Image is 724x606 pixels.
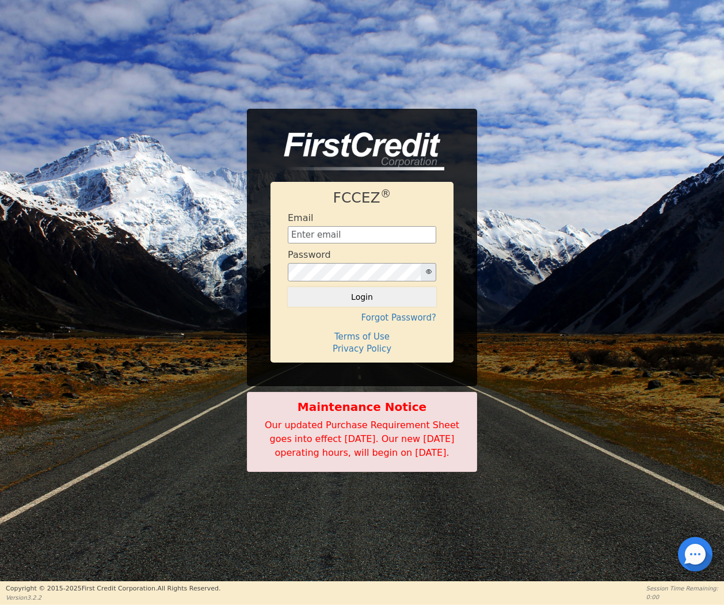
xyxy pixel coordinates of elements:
sup: ® [380,188,391,200]
button: Login [288,287,436,307]
h4: Privacy Policy [288,344,436,354]
h4: Password [288,249,331,260]
h4: Forgot Password? [288,312,436,323]
p: 0:00 [646,593,718,601]
p: Version 3.2.2 [6,593,220,602]
h4: Terms of Use [288,331,436,342]
input: password [288,263,421,281]
p: Copyright © 2015- 2025 First Credit Corporation. [6,584,220,594]
h1: FCCEZ [288,189,436,207]
span: Our updated Purchase Requirement Sheet goes into effect [DATE]. Our new [DATE] operating hours, w... [265,420,459,458]
span: All Rights Reserved. [157,585,220,592]
b: Maintenance Notice [253,398,471,416]
h4: Email [288,212,313,223]
img: logo-CMu_cnol.png [270,132,444,170]
p: Session Time Remaining: [646,584,718,593]
input: Enter email [288,226,436,243]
